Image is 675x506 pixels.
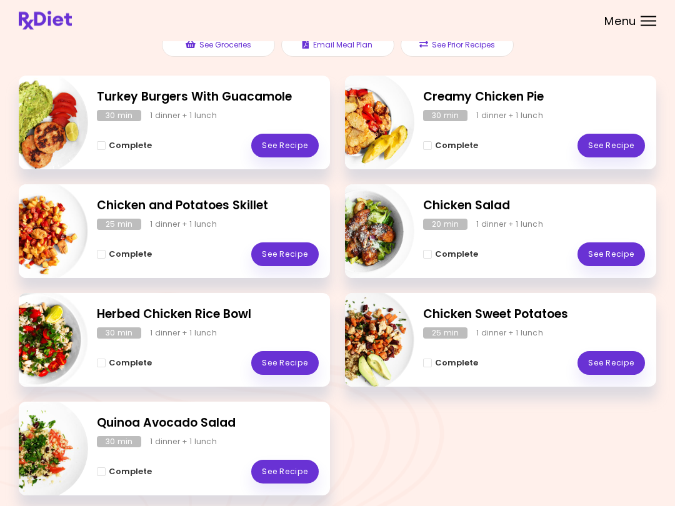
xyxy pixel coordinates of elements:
[435,250,478,260] span: Complete
[476,328,543,339] div: 1 dinner + 1 lunch
[577,134,645,158] a: See Recipe - Creamy Chicken Pie
[435,359,478,369] span: Complete
[577,352,645,375] a: See Recipe - Chicken Sweet Potatoes
[97,247,152,262] button: Complete - Chicken and Potatoes Skillet
[423,89,645,107] h2: Creamy Chicken Pie
[150,219,217,231] div: 1 dinner + 1 lunch
[423,306,645,324] h2: Chicken Sweet Potatoes
[150,437,217,448] div: 1 dinner + 1 lunch
[401,34,514,57] button: See Prior Recipes
[150,328,217,339] div: 1 dinner + 1 lunch
[423,197,645,216] h2: Chicken Salad
[97,328,141,339] div: 30 min
[423,328,467,339] div: 25 min
[423,219,467,231] div: 20 min
[97,356,152,371] button: Complete - Herbed Chicken Rice Bowl
[97,219,141,231] div: 25 min
[97,465,152,480] button: Complete - Quinoa Avocado Salad
[423,139,478,154] button: Complete - Creamy Chicken Pie
[162,34,275,57] button: See Groceries
[311,289,414,392] img: Info - Chicken Sweet Potatoes
[150,111,217,122] div: 1 dinner + 1 lunch
[97,306,319,324] h2: Herbed Chicken Rice Bowl
[97,437,141,448] div: 30 min
[97,89,319,107] h2: Turkey Burgers With Guacamole
[423,111,467,122] div: 30 min
[577,243,645,267] a: See Recipe - Chicken Salad
[97,111,141,122] div: 30 min
[109,250,152,260] span: Complete
[19,11,72,30] img: RxDiet
[281,34,394,57] button: Email Meal Plan
[604,16,636,27] span: Menu
[476,219,543,231] div: 1 dinner + 1 lunch
[109,467,152,477] span: Complete
[423,247,478,262] button: Complete - Chicken Salad
[97,197,319,216] h2: Chicken and Potatoes Skillet
[251,460,319,484] a: See Recipe - Quinoa Avocado Salad
[251,243,319,267] a: See Recipe - Chicken and Potatoes Skillet
[109,141,152,151] span: Complete
[476,111,543,122] div: 1 dinner + 1 lunch
[97,415,319,433] h2: Quinoa Avocado Salad
[97,139,152,154] button: Complete - Turkey Burgers With Guacamole
[423,356,478,371] button: Complete - Chicken Sweet Potatoes
[311,180,414,284] img: Info - Chicken Salad
[251,352,319,375] a: See Recipe - Herbed Chicken Rice Bowl
[251,134,319,158] a: See Recipe - Turkey Burgers With Guacamole
[109,359,152,369] span: Complete
[311,71,414,175] img: Info - Creamy Chicken Pie
[435,141,478,151] span: Complete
